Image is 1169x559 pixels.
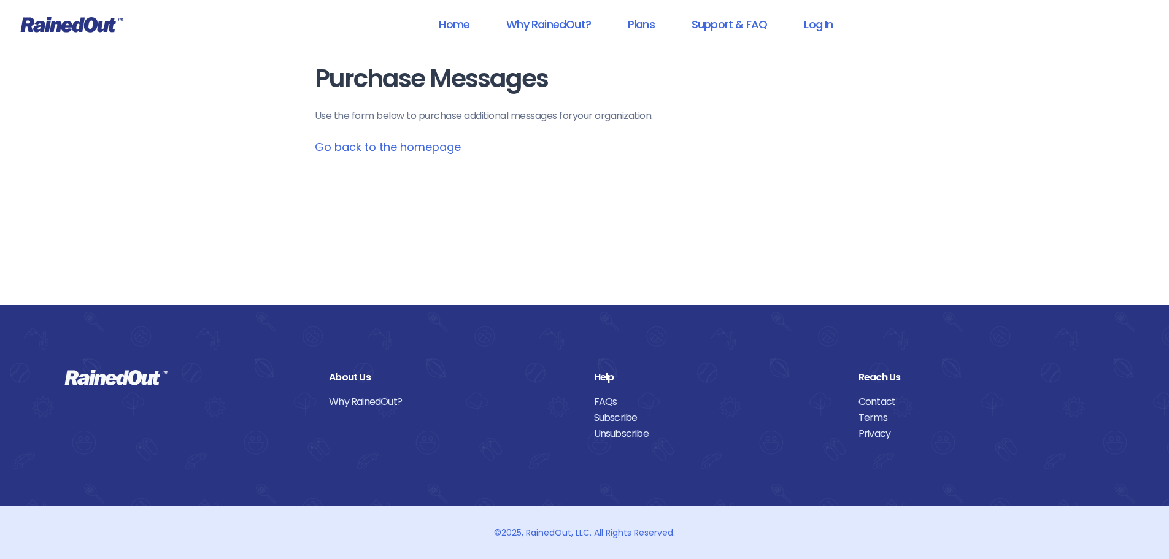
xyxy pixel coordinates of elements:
[858,394,1105,410] a: Contact
[788,10,849,38] a: Log In
[315,109,855,123] p: Use the form below to purchase additional messages for your organization .
[329,394,575,410] a: Why RainedOut?
[315,65,855,93] h1: Purchase Messages
[858,369,1105,385] div: Reach Us
[594,410,840,426] a: Subscribe
[594,394,840,410] a: FAQs
[423,10,485,38] a: Home
[676,10,783,38] a: Support & FAQ
[490,10,607,38] a: Why RainedOut?
[858,426,1105,442] a: Privacy
[858,410,1105,426] a: Terms
[329,369,575,385] div: About Us
[594,369,840,385] div: Help
[315,139,461,155] a: Go back to the homepage
[612,10,671,38] a: Plans
[594,426,840,442] a: Unsubscribe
